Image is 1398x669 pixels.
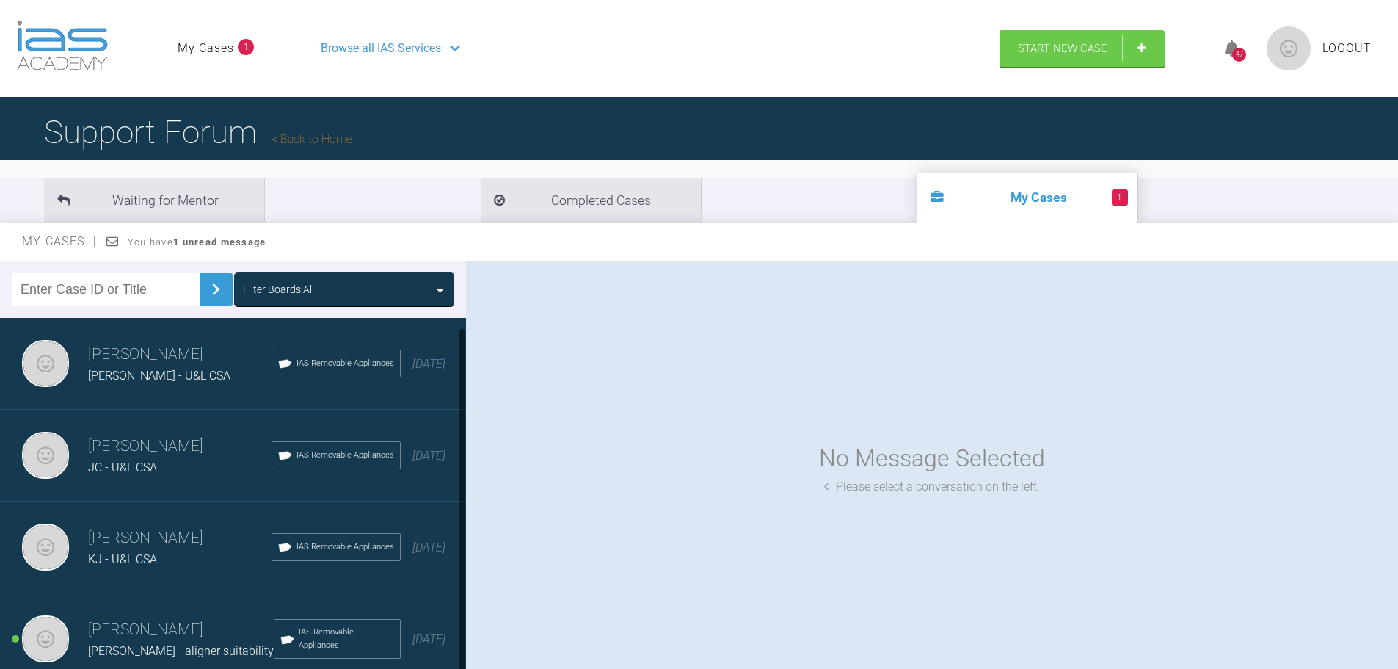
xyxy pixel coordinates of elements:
span: [DATE] [412,632,445,646]
span: [DATE] [412,540,445,554]
h3: [PERSON_NAME] [88,342,272,367]
li: My Cases [917,173,1137,223]
input: Enter Case ID or Title [12,273,200,306]
a: Logout [1322,39,1372,58]
img: Katrina Leslie [22,524,69,571]
span: Start New Case [1018,42,1107,55]
span: IAS Removable Appliances [296,449,394,462]
strong: 1 unread message [173,236,266,247]
a: My Cases [178,39,234,58]
div: 47 [1232,48,1246,62]
span: [PERSON_NAME] - U&L CSA [88,369,230,383]
span: [DATE] [412,357,445,371]
span: Browse all IAS Services [321,39,441,58]
span: You have [128,236,266,247]
span: IAS Removable Appliances [299,626,394,652]
span: [DATE] [412,449,445,463]
h1: Support Forum [44,106,352,158]
span: My Cases [22,234,98,248]
h3: [PERSON_NAME] [88,526,272,551]
h3: [PERSON_NAME] [88,618,274,643]
img: logo-light.3e3ef733.png [17,21,108,70]
img: chevronRight.28bd32b0.svg [204,278,227,301]
span: [PERSON_NAME] - aligner suitability [88,644,274,658]
div: No Message Selected [819,440,1045,477]
img: profile.png [1267,26,1311,70]
span: JC - U&L CSA [88,460,157,474]
a: Back to Home [272,132,352,146]
span: IAS Removable Appliances [296,540,394,554]
img: Katrina Leslie [22,432,69,479]
img: Katrina Leslie [22,340,69,387]
span: IAS Removable Appliances [296,357,394,370]
div: Filter Boards: All [243,281,314,297]
div: Please select a conversation on the left. [824,477,1040,496]
span: 1 [1112,189,1128,206]
span: 1 [238,39,254,55]
li: Waiting for Mentor [44,178,264,223]
li: Completed Cases [481,178,701,223]
span: KJ - U&L CSA [88,552,157,566]
img: Katrina Leslie [22,615,69,662]
h3: [PERSON_NAME] [88,434,272,459]
a: Start New Case [1000,30,1165,67]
